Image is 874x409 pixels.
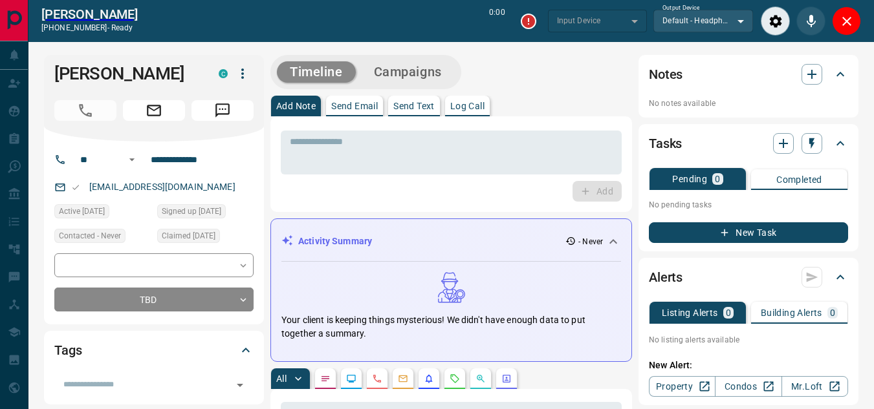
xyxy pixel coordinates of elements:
[191,100,254,121] span: Message
[649,267,683,288] h2: Alerts
[776,175,822,184] p: Completed
[320,373,331,384] svg: Notes
[662,308,718,317] p: Listing Alerts
[726,308,731,317] p: 0
[219,69,228,78] div: condos.ca
[501,373,512,384] svg: Agent Actions
[761,308,822,317] p: Building Alerts
[781,376,848,397] a: Mr.Loft
[124,152,140,167] button: Open
[277,61,356,83] button: Timeline
[298,235,372,248] p: Activity Summary
[276,101,316,110] p: Add Note
[157,229,254,247] div: Tue Apr 09 2024
[715,174,720,184] p: 0
[424,373,434,384] svg: Listing Alerts
[830,308,835,317] p: 0
[372,373,382,384] svg: Calls
[450,101,485,110] p: Log Call
[346,373,356,384] svg: Lead Browsing Activity
[54,63,199,84] h1: [PERSON_NAME]
[649,128,848,159] div: Tasks
[649,334,848,346] p: No listing alerts available
[489,6,505,36] p: 0:00
[649,98,848,109] p: No notes available
[649,195,848,215] p: No pending tasks
[715,376,781,397] a: Condos
[54,340,82,361] h2: Tags
[71,183,80,192] svg: Email Valid
[276,374,287,383] p: All
[281,229,621,253] div: Activity Summary- Never
[578,236,603,247] p: - Never
[653,10,753,32] div: Default - Headphone (Realtek(R) Audio)
[672,174,707,184] p: Pending
[54,335,254,366] div: Tags
[649,133,682,154] h2: Tasks
[649,222,848,243] button: New Task
[398,373,408,384] svg: Emails
[54,100,116,121] span: Call
[162,229,215,242] span: Claimed [DATE]
[59,205,105,218] span: Active [DATE]
[331,101,378,110] p: Send Email
[89,182,235,192] a: [EMAIL_ADDRESS][DOMAIN_NAME]
[59,229,121,242] span: Contacted - Never
[41,6,138,22] a: [PERSON_NAME]
[649,64,683,85] h2: Notes
[157,204,254,222] div: Tue Apr 09 2024
[475,373,486,384] svg: Opportunities
[123,100,185,121] span: Email
[393,101,435,110] p: Send Text
[796,6,825,36] div: Mute
[662,4,699,12] label: Output Device
[832,6,861,36] div: Close
[54,288,254,311] div: TBD
[649,262,848,293] div: Alerts
[361,61,455,83] button: Campaigns
[649,376,716,397] a: Property
[649,359,848,372] p: New Alert:
[450,373,460,384] svg: Requests
[281,313,621,341] p: Your client is keeping things mysterious! We didn't have enough data to put together a summary.
[54,204,151,222] div: Tue Apr 09 2024
[111,23,133,32] span: ready
[231,376,249,394] button: Open
[162,205,221,218] span: Signed up [DATE]
[649,59,848,90] div: Notes
[761,6,790,36] div: Audio Settings
[41,22,138,34] p: [PHONE_NUMBER] -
